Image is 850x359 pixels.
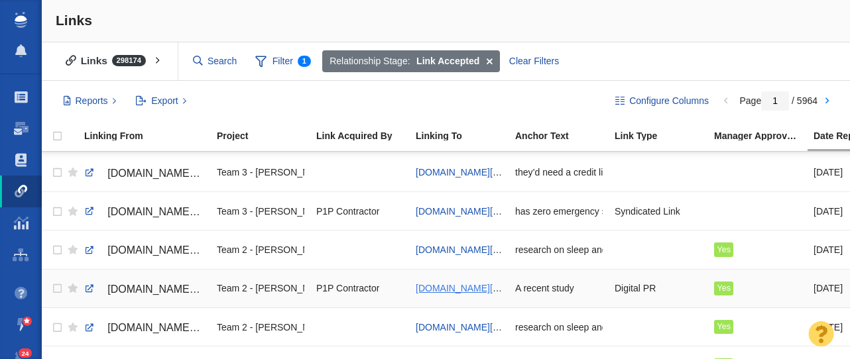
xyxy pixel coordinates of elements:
[615,131,713,140] div: Link Type
[316,205,379,217] span: P1P Contractor
[107,168,219,179] span: [DOMAIN_NAME][URL]
[217,131,315,140] div: Project
[84,131,215,142] a: Linking From
[188,50,243,73] input: Search
[416,54,479,68] strong: Link Accepted
[515,158,603,186] div: they’d need a credit limit increase
[19,348,32,358] span: 24
[739,95,818,106] span: Page / 5964
[416,283,514,293] a: [DOMAIN_NAME][URL]
[615,205,680,217] span: Syndicated Link
[84,131,215,140] div: Linking From
[84,162,205,185] a: [DOMAIN_NAME][URL]
[129,90,194,113] button: Export
[298,56,311,67] span: 1
[217,158,304,186] div: Team 3 - [PERSON_NAME] | Summer | [PERSON_NAME]\Credit One Bank\Credit One Bank - Digital PR - Ra...
[151,94,178,108] span: Export
[717,245,731,254] span: Yes
[330,54,410,68] span: Relationship Stage:
[248,49,318,74] span: Filter
[84,201,205,223] a: [DOMAIN_NAME][URL]
[416,167,514,178] a: [DOMAIN_NAME][URL]
[316,282,379,294] span: P1P Contractor
[714,131,812,140] div: Manager Approved Link?
[609,191,708,230] td: Syndicated Link
[416,322,514,333] a: [DOMAIN_NAME][URL]
[107,283,219,295] span: [DOMAIN_NAME][URL]
[515,131,613,142] a: Anchor Text
[416,206,514,217] a: [DOMAIN_NAME][URL]
[416,131,514,142] a: Linking To
[84,239,205,262] a: [DOMAIN_NAME][URL]
[515,274,603,303] div: A recent study
[416,244,514,255] a: [DOMAIN_NAME][URL]
[76,94,108,108] span: Reports
[56,90,124,113] button: Reports
[217,313,304,341] div: Team 2 - [PERSON_NAME] | [PERSON_NAME] | [PERSON_NAME]\Elithair\Elithair - Digital PR - Is a Bad ...
[310,191,410,230] td: P1P Contractor
[717,322,731,331] span: Yes
[316,131,414,140] div: Link Acquired By
[629,94,709,108] span: Configure Columns
[615,282,656,294] span: Digital PR
[107,244,219,256] span: [DOMAIN_NAME][URL]
[515,235,603,264] div: research on sleep and hair loss
[316,131,414,142] a: Link Acquired By
[416,131,514,140] div: Linking To
[717,283,731,293] span: Yes
[107,206,219,217] span: [DOMAIN_NAME][URL]
[84,317,205,339] a: [DOMAIN_NAME][URL]
[84,278,205,301] a: [DOMAIN_NAME][URL]
[56,13,92,28] span: Links
[217,197,304,225] div: Team 3 - [PERSON_NAME] | Summer | [PERSON_NAME]\Credit One Bank\Credit One Bank - Digital PR - Ra...
[615,131,713,142] a: Link Type
[708,308,808,346] td: Yes
[708,269,808,307] td: Yes
[217,235,304,264] div: Team 2 - [PERSON_NAME] | [PERSON_NAME] | [PERSON_NAME]\Elithair\Elithair - Digital PR - Is a Bad ...
[217,274,304,303] div: Team 2 - [PERSON_NAME] | [PERSON_NAME] | [PERSON_NAME]\Elithair\Elithair - Digital PR - Is a Bad ...
[714,131,812,142] a: Manager Approved Link?
[609,269,708,307] td: Digital PR
[15,12,27,28] img: buzzstream_logo_iconsimple.png
[515,197,603,225] div: has zero emergency savings
[515,313,603,341] div: research on sleep and hair loss
[708,231,808,269] td: Yes
[501,50,566,73] div: Clear Filters
[107,322,219,333] span: [DOMAIN_NAME][URL]
[310,269,410,307] td: P1P Contractor
[608,90,717,113] button: Configure Columns
[515,131,613,140] div: Anchor Text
